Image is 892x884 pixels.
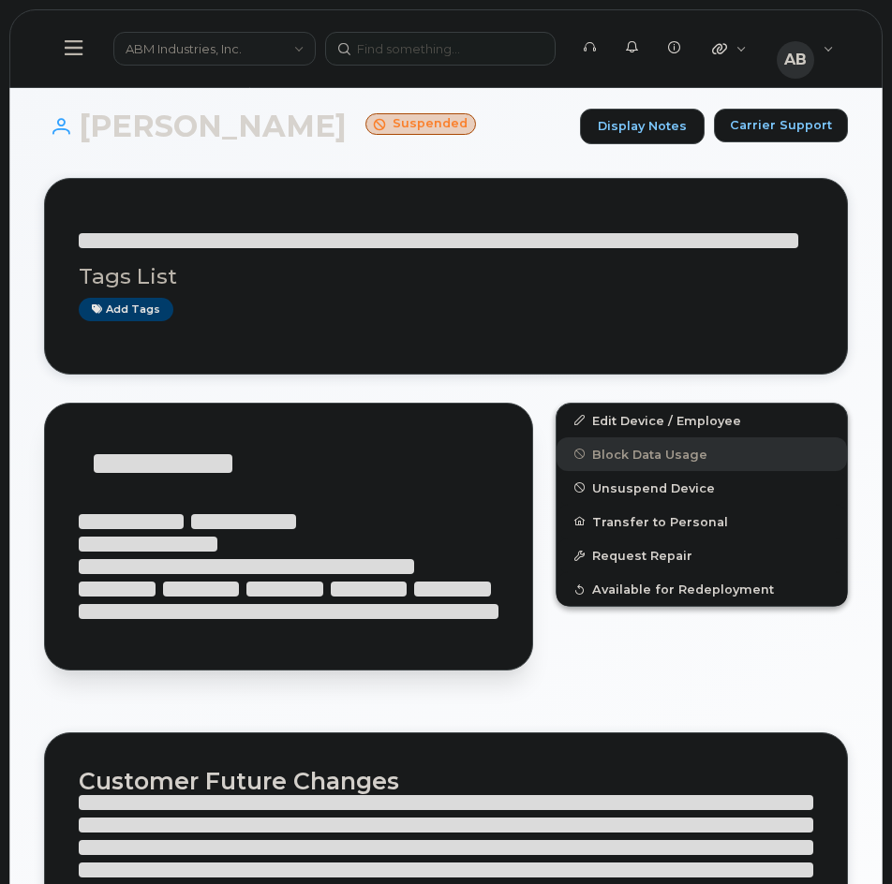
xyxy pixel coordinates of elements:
button: Unsuspend Device [557,471,847,505]
button: Transfer to Personal [557,505,847,538]
h1: [PERSON_NAME] [44,110,571,142]
small: Suspended [365,113,476,135]
a: Display Notes [580,109,705,144]
a: Edit Device / Employee [557,404,847,437]
a: Add tags [79,298,173,321]
span: Unsuspend Device [592,480,715,494]
button: Available for Redeployment [557,572,847,606]
button: Block Data Usage [557,437,847,471]
button: Request Repair [557,538,847,572]
span: Available for Redeployment [592,582,774,597]
button: Carrier Support [714,109,848,142]
h2: Customer Future Changes [79,767,813,795]
span: Carrier Support [730,116,832,134]
h3: Tags List [79,265,813,288]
